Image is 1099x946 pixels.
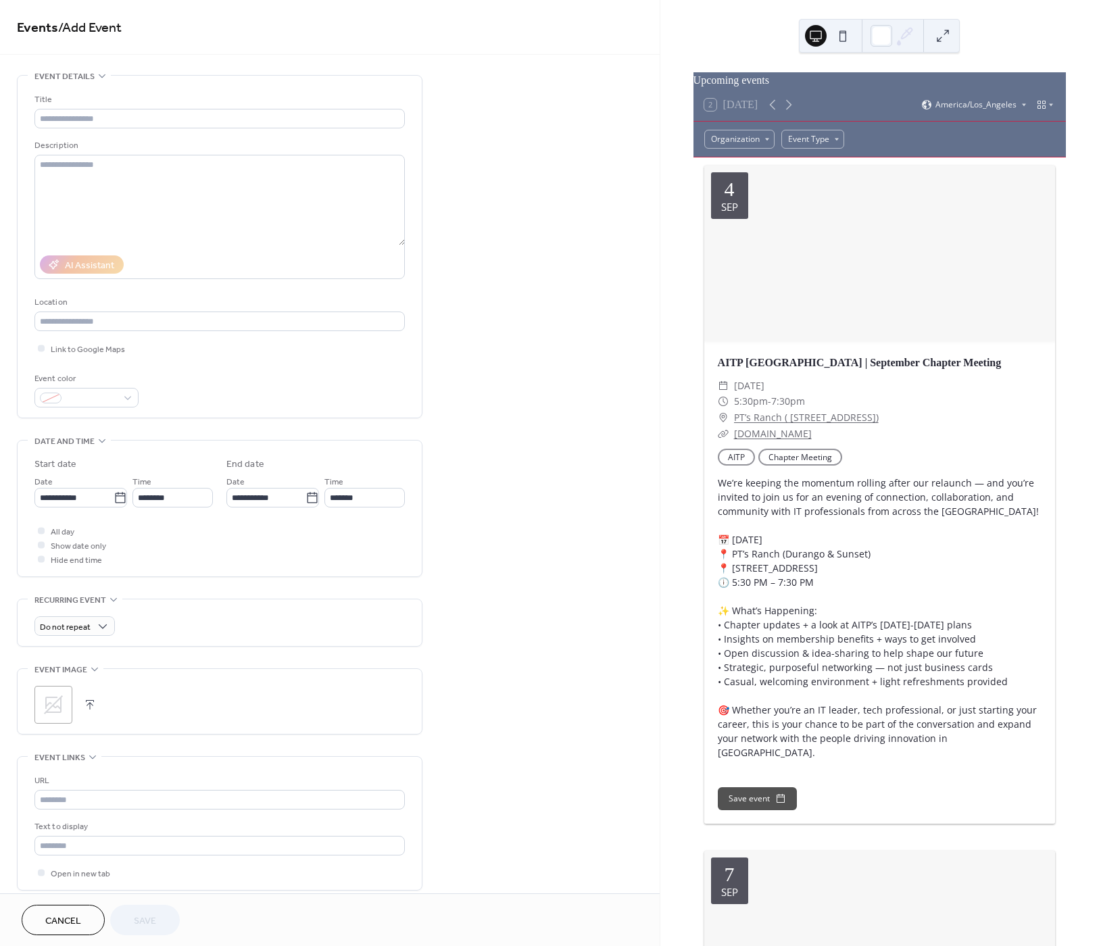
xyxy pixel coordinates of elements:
[725,179,735,199] div: 4
[721,887,738,897] div: Sep
[34,663,87,677] span: Event image
[17,15,58,41] a: Events
[324,475,343,489] span: Time
[34,93,402,107] div: Title
[34,372,136,386] div: Event color
[34,434,95,449] span: Date and time
[718,426,729,442] div: ​
[34,139,402,153] div: Description
[34,475,53,489] span: Date
[734,393,768,409] span: 5:30pm
[693,72,1066,89] div: Upcoming events
[132,475,151,489] span: Time
[226,475,245,489] span: Date
[34,686,72,724] div: ;
[51,343,125,357] span: Link to Google Maps
[718,357,1002,368] a: AITP [GEOGRAPHIC_DATA] | September Chapter Meeting
[935,101,1017,109] span: America/Los_Angeles
[718,393,729,409] div: ​
[40,620,91,635] span: Do not repeat
[734,409,879,426] a: PT’s Ranch ( [STREET_ADDRESS])
[51,553,102,568] span: Hide end time
[45,914,81,928] span: Cancel
[34,70,95,84] span: Event details
[22,905,105,935] button: Cancel
[771,393,805,409] span: 7:30pm
[34,820,402,834] div: Text to display
[34,751,85,765] span: Event links
[34,593,106,607] span: Recurring event
[34,295,402,309] div: Location
[58,15,122,41] span: / Add Event
[718,409,729,426] div: ​
[721,202,738,212] div: Sep
[718,787,797,810] button: Save event
[51,539,106,553] span: Show date only
[51,525,74,539] span: All day
[704,476,1055,760] div: We’re keeping the momentum rolling after our relaunch — and you’re invited to join us for an even...
[734,427,812,440] a: [DOMAIN_NAME]
[734,378,764,394] span: [DATE]
[768,393,771,409] span: -
[718,378,729,394] div: ​
[34,457,76,472] div: Start date
[226,457,264,472] div: End date
[725,864,735,885] div: 7
[51,867,110,881] span: Open in new tab
[34,774,402,788] div: URL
